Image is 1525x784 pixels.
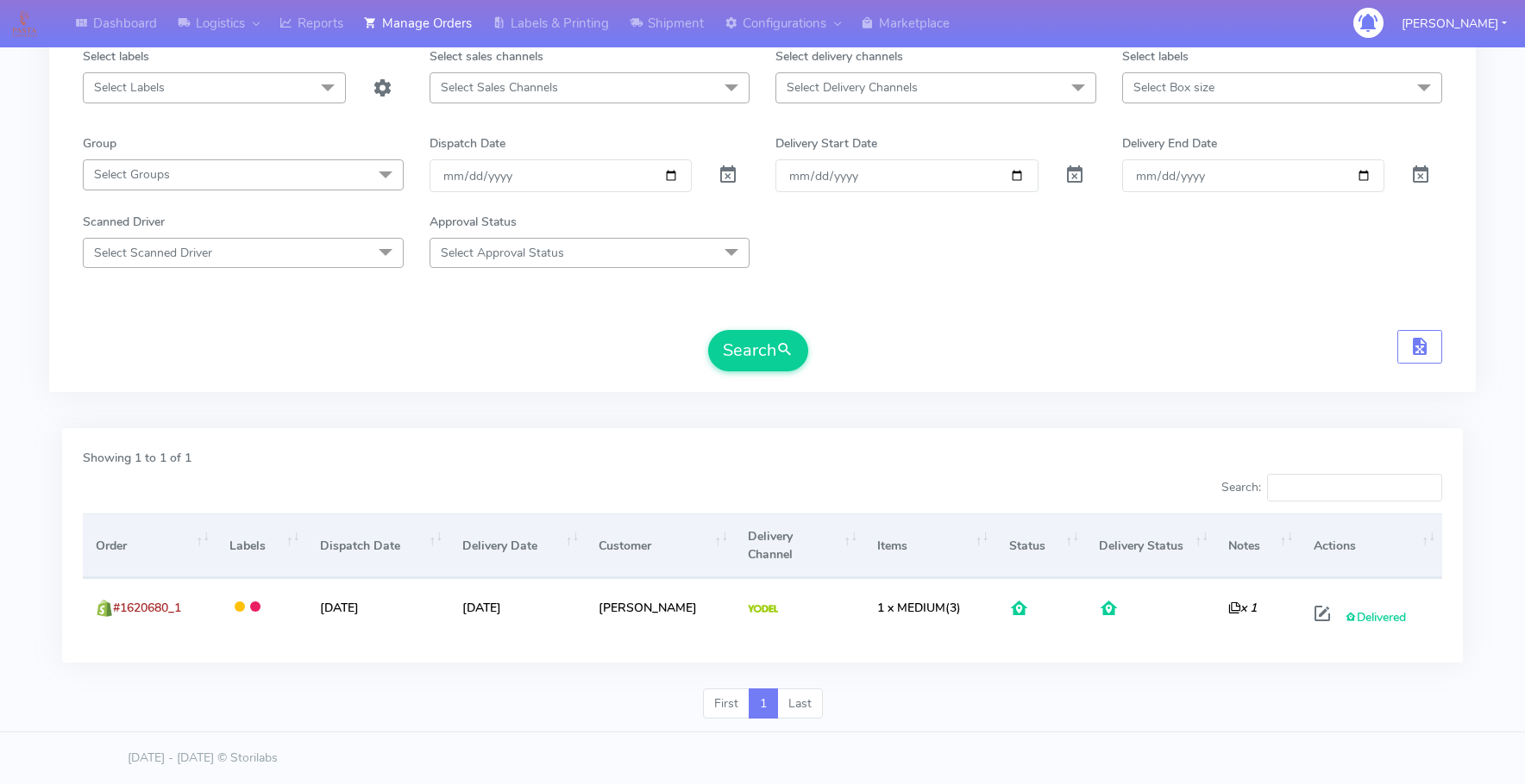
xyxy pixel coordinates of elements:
span: (3) [877,600,961,616]
span: 1 x MEDIUM [877,600,945,616]
th: Actions: activate to sort column ascending [1300,513,1442,578]
label: Select sales channels [430,47,543,65]
span: Select Approval Status [441,245,564,261]
label: Dispatch Date [430,134,505,152]
th: Status: activate to sort column ascending [996,513,1086,578]
label: Select delivery channels [775,47,903,65]
th: Delivery Channel: activate to sort column ascending [735,513,864,578]
span: Select Groups [94,166,170,183]
label: Delivery End Date [1122,134,1217,152]
label: Select labels [1122,47,1189,65]
span: Select Delivery Channels [787,79,918,96]
span: Select Scanned Driver [94,245,212,261]
button: Search [708,330,808,371]
label: Showing 1 to 1 of 1 [83,449,191,467]
span: #1620680_1 [113,600,181,616]
span: Delivered [1345,609,1406,625]
td: [DATE] [306,578,449,636]
th: Customer: activate to sort column ascending [586,513,735,578]
th: Notes: activate to sort column ascending [1215,513,1300,578]
label: Group [83,134,116,152]
label: Search: [1221,474,1442,501]
label: Approval Status [430,213,517,231]
th: Delivery Status: activate to sort column ascending [1086,513,1215,578]
img: shopify.png [96,600,113,617]
a: 1 [749,688,778,719]
span: Select Box size [1133,79,1214,96]
th: Dispatch Date: activate to sort column ascending [306,513,449,578]
button: [PERSON_NAME] [1389,6,1520,41]
th: Labels: activate to sort column ascending [217,513,306,578]
input: Search: [1267,474,1442,501]
label: Select labels [83,47,149,65]
td: [DATE] [449,578,586,636]
th: Delivery Date: activate to sort column ascending [449,513,586,578]
label: Delivery Start Date [775,134,877,152]
th: Order: activate to sort column ascending [83,513,217,578]
span: Select Labels [94,79,165,96]
i: x 1 [1228,600,1257,616]
label: Scanned Driver [83,213,165,231]
td: [PERSON_NAME] [586,578,735,636]
img: Yodel [748,605,778,613]
span: Select Sales Channels [441,79,558,96]
th: Items: activate to sort column ascending [864,513,996,578]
